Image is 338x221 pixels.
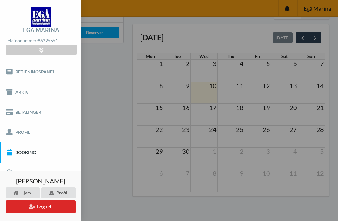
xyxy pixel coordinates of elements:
[6,37,76,45] div: Telefonnummer:
[38,38,58,43] strong: 86225551
[6,200,76,213] button: Log ud
[31,7,51,27] img: logo
[6,187,40,198] div: Hjem
[23,27,59,33] div: Egå Marina
[41,187,76,198] div: Profil
[16,178,65,184] span: [PERSON_NAME]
